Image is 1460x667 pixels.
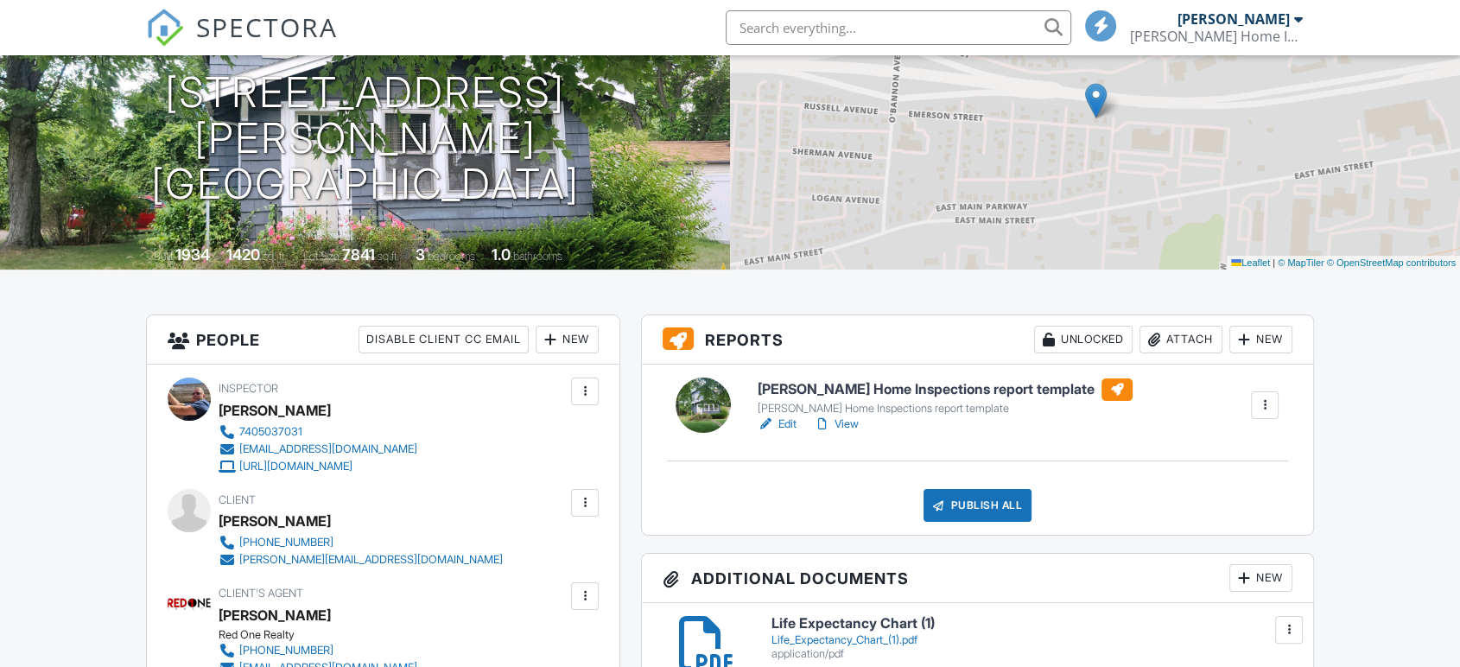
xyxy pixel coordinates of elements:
span: Built [154,250,173,263]
img: The Best Home Inspection Software - Spectora [146,9,184,47]
a: © OpenStreetMap contributors [1327,257,1456,268]
h3: People [147,315,619,365]
a: 7405037031 [219,423,417,441]
div: New [1229,564,1292,592]
input: Search everything... [726,10,1071,45]
a: [EMAIL_ADDRESS][DOMAIN_NAME] [219,441,417,458]
div: 3 [416,245,425,264]
a: © MapTiler [1278,257,1324,268]
div: [PERSON_NAME] [219,397,331,423]
h3: Additional Documents [642,554,1313,603]
span: bathrooms [513,250,562,263]
span: Client's Agent [219,587,303,600]
div: Red One Realty [219,628,431,642]
div: [PERSON_NAME] [219,508,331,534]
div: Stewart Home Inspections LLC [1130,28,1303,45]
span: SPECTORA [196,9,338,45]
div: Publish All [924,489,1032,522]
span: Lot Size [303,250,340,263]
h3: Reports [642,315,1313,365]
div: Life_Expectancy_Chart_(1).pdf [771,633,1292,647]
a: [PERSON_NAME] [219,602,331,628]
div: Unlocked [1034,326,1133,353]
h6: [PERSON_NAME] Home Inspections report template [758,378,1133,401]
a: [PERSON_NAME] Home Inspections report template [PERSON_NAME] Home Inspections report template [758,378,1133,416]
a: [PHONE_NUMBER] [219,534,503,551]
a: [PHONE_NUMBER] [219,642,417,659]
div: 1420 [226,245,260,264]
a: SPECTORA [146,23,338,60]
div: [PHONE_NUMBER] [239,644,333,657]
div: Disable Client CC Email [359,326,529,353]
span: Client [219,493,256,506]
div: [PERSON_NAME] [1178,10,1290,28]
span: sq. ft. [263,250,287,263]
div: [URL][DOMAIN_NAME] [239,460,352,473]
div: [PHONE_NUMBER] [239,536,333,549]
div: 1.0 [492,245,511,264]
div: New [1229,326,1292,353]
div: [PERSON_NAME] Home Inspections report template [758,402,1133,416]
div: [PERSON_NAME][EMAIL_ADDRESS][DOMAIN_NAME] [239,553,503,567]
div: application/pdf [771,647,1292,661]
a: Edit [758,416,797,433]
h6: Life Expectancy Chart (1) [771,616,1292,632]
a: View [814,416,859,433]
h1: [STREET_ADDRESS][PERSON_NAME] [GEOGRAPHIC_DATA] [28,70,702,206]
div: Attach [1139,326,1222,353]
a: [URL][DOMAIN_NAME] [219,458,417,475]
div: 7841 [342,245,375,264]
a: [PERSON_NAME][EMAIL_ADDRESS][DOMAIN_NAME] [219,551,503,569]
span: sq.ft. [378,250,399,263]
div: New [536,326,599,353]
div: 7405037031 [239,425,302,439]
div: [EMAIL_ADDRESS][DOMAIN_NAME] [239,442,417,456]
a: Leaflet [1231,257,1270,268]
div: 1934 [175,245,210,264]
a: Life Expectancy Chart (1) Life_Expectancy_Chart_(1).pdf application/pdf [771,616,1292,660]
span: bedrooms [428,250,475,263]
img: Marker [1085,83,1107,118]
span: Inspector [219,382,278,395]
span: | [1273,257,1275,268]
